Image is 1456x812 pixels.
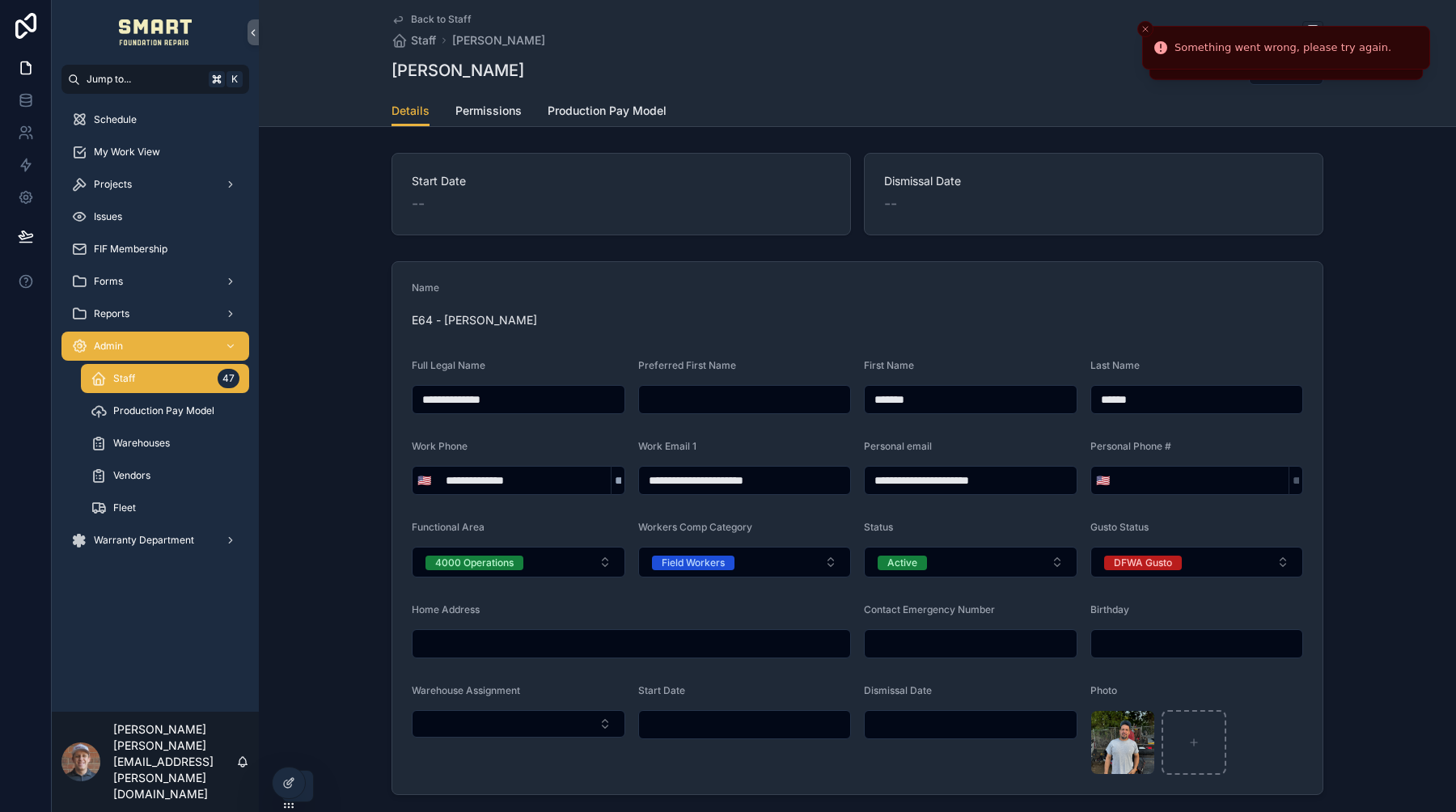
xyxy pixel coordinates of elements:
[412,710,625,738] button: Select Button
[638,440,696,452] span: Work Email 1
[638,521,752,533] span: Workers Comp Category
[452,32,545,49] a: [PERSON_NAME]
[548,103,667,119] span: Production Pay Model
[1090,603,1129,615] span: Birthday
[392,59,524,82] h1: [PERSON_NAME]
[61,235,249,264] a: FIF Membership
[884,192,897,215] span: --
[1096,472,1110,488] span: 🇺🇸
[864,603,995,615] span: Contact Emergency Number
[1114,556,1172,570] div: DFWA Gusto
[94,534,194,547] span: Warranty Department
[61,105,249,134] a: Schedule
[412,359,485,371] span: Full Legal Name
[218,369,239,388] div: 47
[412,173,831,189] span: Start Date
[392,13,472,26] a: Back to Staff
[94,178,132,191] span: Projects
[411,32,436,49] span: Staff
[113,437,170,450] span: Warehouses
[412,521,485,533] span: Functional Area
[435,556,514,570] div: 4000 Operations
[94,113,137,126] span: Schedule
[1090,521,1149,533] span: Gusto Status
[864,359,914,371] span: First Name
[1137,21,1153,37] button: Close toast
[119,19,193,45] img: App logo
[113,469,150,482] span: Vendors
[61,202,249,231] a: Issues
[412,603,480,615] span: Home Address
[638,684,685,696] span: Start Date
[1090,359,1140,371] span: Last Name
[94,307,129,320] span: Reports
[113,721,236,802] p: [PERSON_NAME] [PERSON_NAME][EMAIL_ADDRESS][PERSON_NAME][DOMAIN_NAME]
[94,146,160,159] span: My Work View
[1175,40,1391,56] div: Something went wrong, please try again.
[392,32,436,49] a: Staff
[662,556,725,570] div: Field Workers
[412,684,520,696] span: Warehouse Assignment
[61,299,249,328] a: Reports
[864,547,1077,577] button: Select Button
[94,275,123,288] span: Forms
[113,404,214,417] span: Production Pay Model
[94,340,123,353] span: Admin
[638,359,736,371] span: Preferred First Name
[1090,547,1304,577] button: Select Button
[94,243,167,256] span: FIF Membership
[61,267,249,296] a: Forms
[412,547,625,577] button: Select Button
[455,96,522,129] a: Permissions
[61,170,249,199] a: Projects
[638,547,852,577] button: Select Button
[864,684,932,696] span: Dismissal Date
[87,73,202,86] span: Jump to...
[61,526,249,555] a: Warranty Department
[455,103,522,119] span: Permissions
[392,103,430,119] span: Details
[61,137,249,167] a: My Work View
[1091,466,1115,495] button: Select Button
[413,466,436,495] button: Select Button
[1090,440,1171,452] span: Personal Phone #
[113,372,135,385] span: Staff
[1090,684,1117,696] span: Photo
[61,65,249,94] button: Jump to...K
[864,521,893,533] span: Status
[412,192,425,215] span: --
[887,556,917,570] div: Active
[61,332,249,361] a: Admin
[412,281,439,294] span: Name
[884,173,1303,189] span: Dismissal Date
[94,210,122,223] span: Issues
[548,96,667,129] a: Production Pay Model
[228,73,241,86] span: K
[81,364,249,393] a: Staff47
[864,440,932,452] span: Personal email
[411,13,472,26] span: Back to Staff
[52,94,259,576] div: scrollable content
[81,396,249,425] a: Production Pay Model
[81,461,249,490] a: Vendors
[417,472,431,488] span: 🇺🇸
[412,440,468,452] span: Work Phone
[392,96,430,127] a: Details
[113,501,136,514] span: Fleet
[81,493,249,522] a: Fleet
[81,429,249,458] a: Warehouses
[412,312,1303,328] span: E64 - [PERSON_NAME]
